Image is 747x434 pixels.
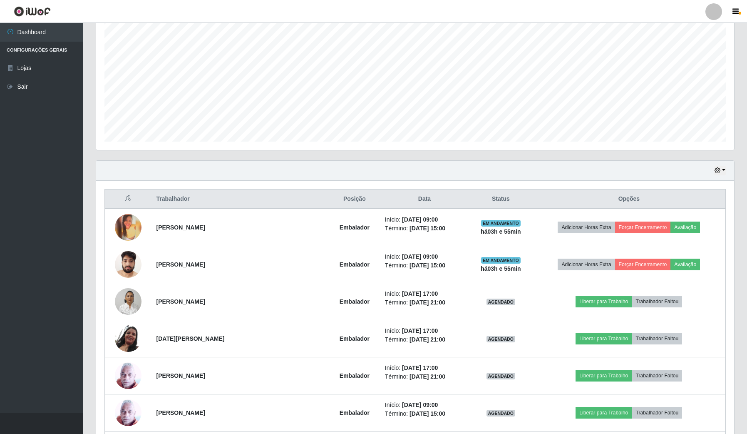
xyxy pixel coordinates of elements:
[670,222,700,233] button: Avaliação
[486,299,516,305] span: AGENDADO
[670,259,700,270] button: Avaliação
[409,336,445,343] time: [DATE] 21:00
[576,296,632,307] button: Liberar para Trabalho
[481,265,521,272] strong: há 03 h e 55 min
[385,409,464,418] li: Término:
[115,399,141,426] img: 1702413262661.jpeg
[632,333,682,344] button: Trabalhador Faltou
[409,299,445,306] time: [DATE] 21:00
[533,190,726,209] th: Opções
[156,261,205,268] strong: [PERSON_NAME]
[481,220,521,227] span: EM ANDAMENTO
[380,190,469,209] th: Data
[156,372,205,379] strong: [PERSON_NAME]
[151,190,329,209] th: Trabalhador
[615,222,671,233] button: Forçar Encerramento
[340,409,370,416] strong: Embalador
[385,298,464,307] li: Término:
[558,222,615,233] button: Adicionar Horas Extra
[409,262,445,269] time: [DATE] 15:00
[115,325,141,352] img: 1689337855569.jpeg
[469,190,533,209] th: Status
[385,215,464,224] li: Início:
[632,296,682,307] button: Trabalhador Faltou
[486,373,516,379] span: AGENDADO
[156,224,205,231] strong: [PERSON_NAME]
[340,224,370,231] strong: Embalador
[115,284,141,319] img: 1675303307649.jpeg
[481,257,521,264] span: EM ANDAMENTO
[115,247,141,282] img: 1753109015697.jpeg
[385,401,464,409] li: Início:
[156,335,225,342] strong: [DATE][PERSON_NAME]
[385,335,464,344] li: Término:
[486,336,516,342] span: AGENDADO
[402,327,438,334] time: [DATE] 17:00
[576,333,632,344] button: Liberar para Trabalho
[340,335,370,342] strong: Embalador
[409,225,445,232] time: [DATE] 15:00
[402,364,438,371] time: [DATE] 17:00
[558,259,615,270] button: Adicionar Horas Extra
[402,290,438,297] time: [DATE] 17:00
[632,407,682,419] button: Trabalhador Faltou
[156,298,205,305] strong: [PERSON_NAME]
[402,253,438,260] time: [DATE] 09:00
[385,364,464,372] li: Início:
[632,370,682,382] button: Trabalhador Faltou
[340,261,370,268] strong: Embalador
[385,224,464,233] li: Término:
[385,261,464,270] li: Término:
[385,372,464,381] li: Término:
[340,372,370,379] strong: Embalador
[576,370,632,382] button: Liberar para Trabalho
[481,228,521,235] strong: há 03 h e 55 min
[385,252,464,261] li: Início:
[340,298,370,305] strong: Embalador
[409,410,445,417] time: [DATE] 15:00
[576,407,632,419] button: Liberar para Trabalho
[409,373,445,380] time: [DATE] 21:00
[115,362,141,389] img: 1702413262661.jpeg
[486,410,516,417] span: AGENDADO
[115,214,141,241] img: 1675811994359.jpeg
[402,402,438,408] time: [DATE] 09:00
[402,216,438,223] time: [DATE] 09:00
[156,409,205,416] strong: [PERSON_NAME]
[329,190,380,209] th: Posição
[385,327,464,335] li: Início:
[615,259,671,270] button: Forçar Encerramento
[14,6,51,17] img: CoreUI Logo
[385,289,464,298] li: Início:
